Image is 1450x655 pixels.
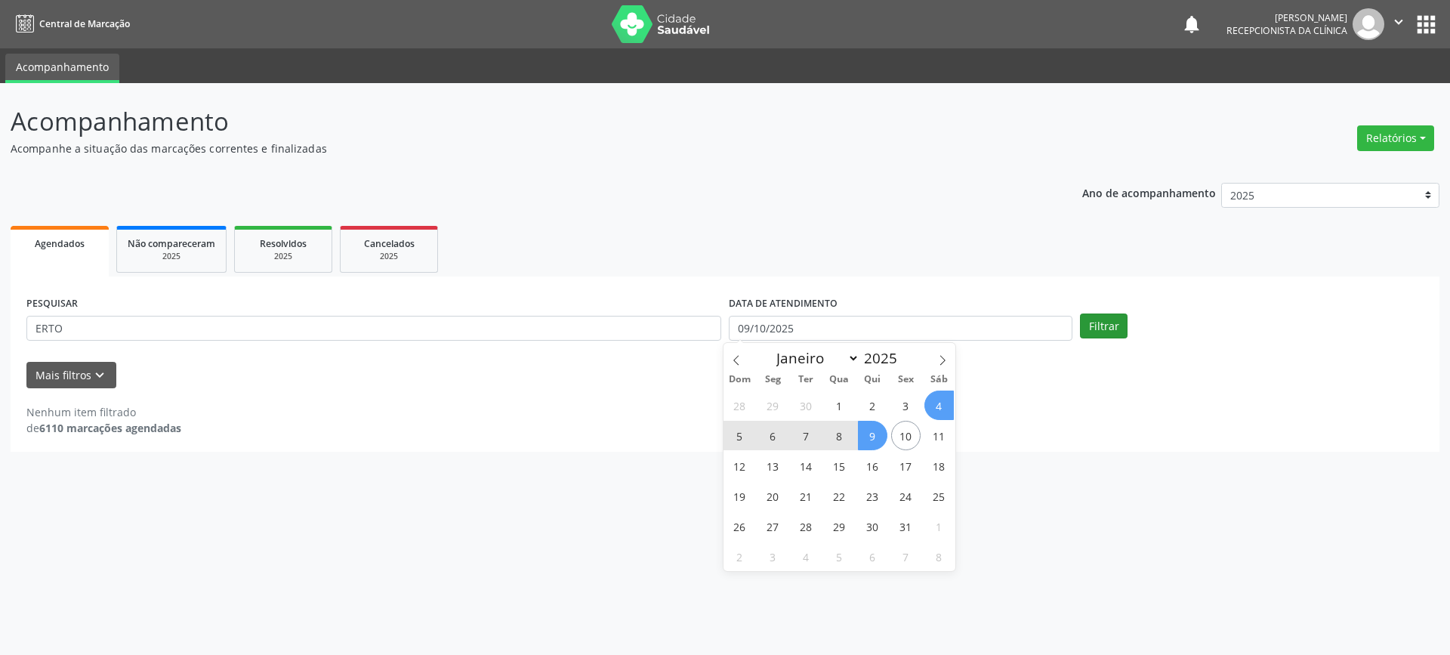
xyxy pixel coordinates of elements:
[128,237,215,250] span: Não compareceram
[1390,14,1407,30] i: 
[825,542,854,571] span: Novembro 5, 2025
[1226,11,1347,24] div: [PERSON_NAME]
[1413,11,1439,38] button: apps
[260,237,307,250] span: Resolvidos
[725,511,754,541] span: Outubro 26, 2025
[924,511,954,541] span: Novembro 1, 2025
[1226,24,1347,37] span: Recepcionista da clínica
[26,404,181,420] div: Nenhum item filtrado
[825,391,854,420] span: Outubro 1, 2025
[758,481,788,511] span: Outubro 20, 2025
[825,481,854,511] span: Outubro 22, 2025
[891,481,921,511] span: Outubro 24, 2025
[858,542,887,571] span: Novembro 6, 2025
[26,420,181,436] div: de
[725,421,754,450] span: Outubro 5, 2025
[858,391,887,420] span: Outubro 2, 2025
[1357,125,1434,151] button: Relatórios
[1181,14,1202,35] button: notifications
[725,481,754,511] span: Outubro 19, 2025
[924,421,954,450] span: Outubro 11, 2025
[791,511,821,541] span: Outubro 28, 2025
[35,237,85,250] span: Agendados
[922,375,955,385] span: Sáb
[26,316,721,341] input: Nome, CNS
[758,542,788,571] span: Novembro 3, 2025
[11,103,1010,141] p: Acompanhamento
[758,391,788,420] span: Setembro 29, 2025
[791,391,821,420] span: Setembro 30, 2025
[26,292,78,316] label: PESQUISAR
[39,421,181,435] strong: 6110 marcações agendadas
[825,511,854,541] span: Outubro 29, 2025
[725,391,754,420] span: Setembro 28, 2025
[26,362,116,388] button: Mais filtroskeyboard_arrow_down
[891,451,921,480] span: Outubro 17, 2025
[729,316,1072,341] input: Selecione um intervalo
[891,542,921,571] span: Novembro 7, 2025
[723,375,757,385] span: Dom
[858,511,887,541] span: Outubro 30, 2025
[825,421,854,450] span: Outubro 8, 2025
[889,375,922,385] span: Sex
[128,251,215,262] div: 2025
[791,451,821,480] span: Outubro 14, 2025
[924,451,954,480] span: Outubro 18, 2025
[756,375,789,385] span: Seg
[891,511,921,541] span: Outubro 31, 2025
[351,251,427,262] div: 2025
[1353,8,1384,40] img: img
[725,542,754,571] span: Novembro 2, 2025
[791,421,821,450] span: Outubro 7, 2025
[789,375,822,385] span: Ter
[39,17,130,30] span: Central de Marcação
[1384,8,1413,40] button: 
[891,391,921,420] span: Outubro 3, 2025
[856,375,889,385] span: Qui
[5,54,119,83] a: Acompanhamento
[822,375,856,385] span: Qua
[245,251,321,262] div: 2025
[1080,314,1128,339] button: Filtrar
[858,451,887,480] span: Outubro 16, 2025
[858,481,887,511] span: Outubro 23, 2025
[858,421,887,450] span: Outubro 9, 2025
[924,391,954,420] span: Outubro 4, 2025
[924,542,954,571] span: Novembro 8, 2025
[11,11,130,36] a: Central de Marcação
[791,481,821,511] span: Outubro 21, 2025
[364,237,415,250] span: Cancelados
[758,421,788,450] span: Outubro 6, 2025
[725,451,754,480] span: Outubro 12, 2025
[770,348,860,369] select: Month
[825,451,854,480] span: Outubro 15, 2025
[729,292,838,316] label: DATA DE ATENDIMENTO
[859,348,909,368] input: Year
[891,421,921,450] span: Outubro 10, 2025
[758,511,788,541] span: Outubro 27, 2025
[791,542,821,571] span: Novembro 4, 2025
[924,481,954,511] span: Outubro 25, 2025
[11,141,1010,156] p: Acompanhe a situação das marcações correntes e finalizadas
[91,367,108,384] i: keyboard_arrow_down
[1082,183,1216,202] p: Ano de acompanhamento
[758,451,788,480] span: Outubro 13, 2025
